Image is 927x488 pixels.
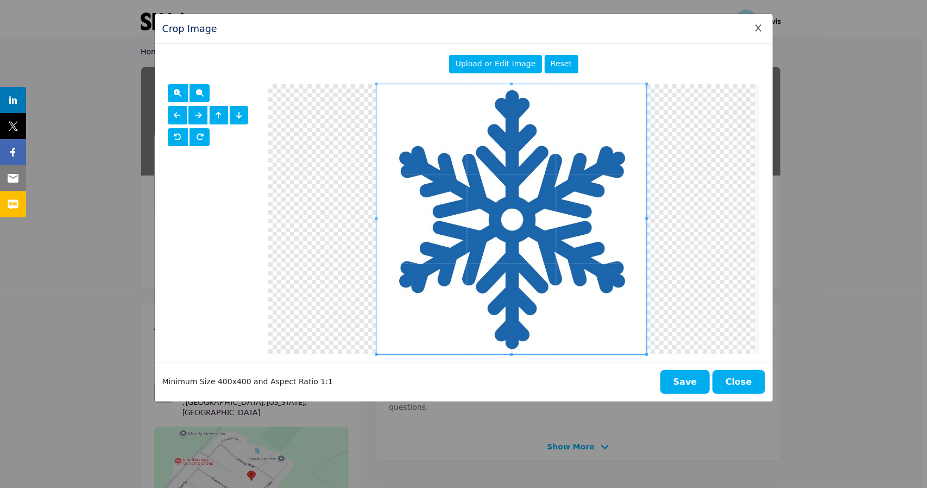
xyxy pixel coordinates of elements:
h5: Crop Image [162,22,217,36]
span: Reset [551,59,572,68]
span: Upload or Edit Image [456,59,536,68]
button: Close Image Upload Modal [753,22,765,35]
p: Minimum Size 400x400 and Aspect Ratio 1:1 [162,376,333,387]
button: Save [660,370,710,394]
button: Close Image Upload Modal [712,370,765,394]
button: Reset [545,55,578,73]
